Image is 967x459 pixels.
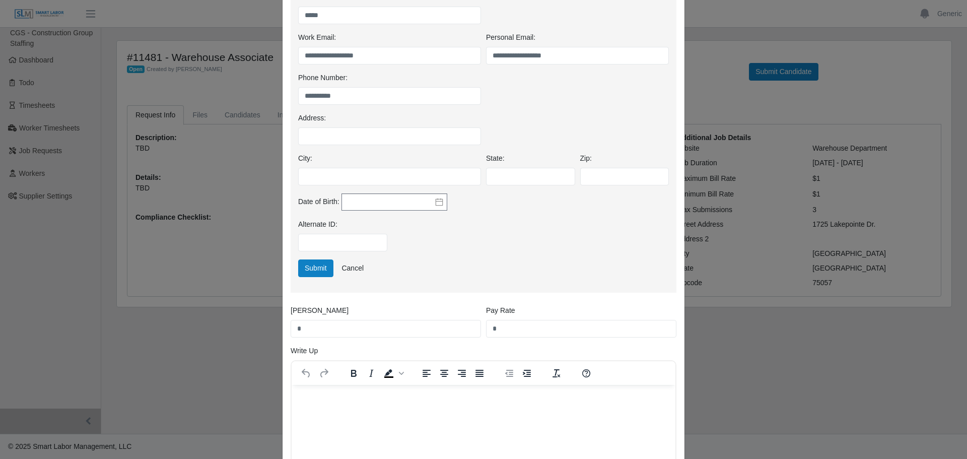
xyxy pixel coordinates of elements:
label: Work Email: [298,32,336,43]
label: Phone Number: [298,73,348,83]
button: Justify [471,366,488,380]
button: Align left [418,366,435,380]
button: Help [578,366,595,380]
a: Cancel [335,259,370,277]
label: Alternate ID: [298,219,337,230]
label: Pay Rate [486,305,515,316]
label: Address: [298,113,326,123]
label: [PERSON_NAME] [291,305,349,316]
div: Background color Black [380,366,405,380]
button: Italic [363,366,380,380]
button: Undo [298,366,315,380]
label: State: [486,153,505,164]
button: Align center [436,366,453,380]
button: Bold [345,366,362,380]
label: Date of Birth: [298,196,339,207]
label: Write Up [291,346,318,356]
button: Increase indent [518,366,535,380]
label: Zip: [580,153,592,164]
button: Decrease indent [501,366,518,380]
label: City: [298,153,312,164]
button: Submit [298,259,333,277]
label: Personal Email: [486,32,535,43]
button: Align right [453,366,470,380]
button: Clear formatting [548,366,565,380]
button: Redo [315,366,332,380]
